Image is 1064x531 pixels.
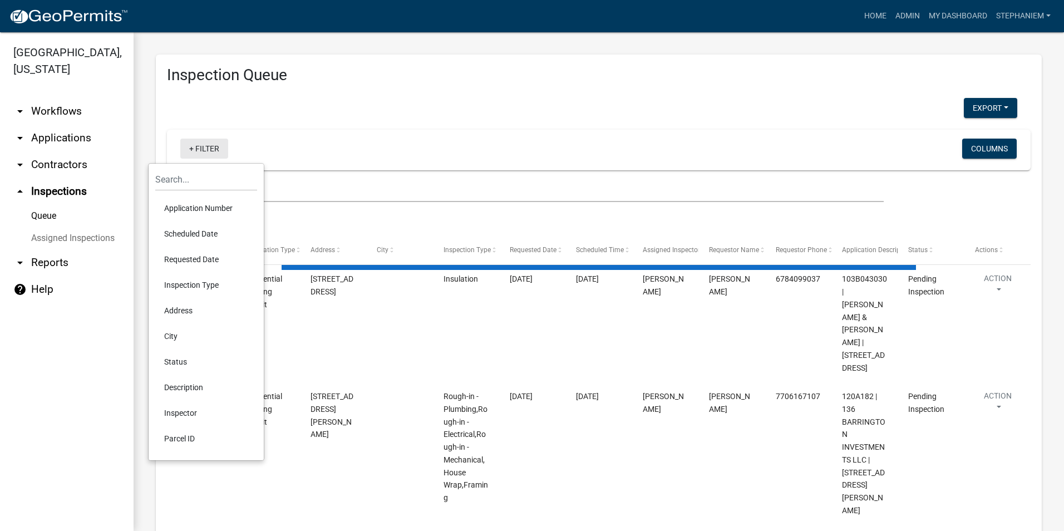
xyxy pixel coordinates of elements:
datatable-header-cell: Requestor Phone [765,237,831,264]
i: arrow_drop_up [13,185,27,198]
span: Michele Rivera [643,392,684,414]
span: Scheduled Time [576,246,624,254]
span: Cedrick Moreland [643,274,684,296]
span: Address [311,246,335,254]
span: 136 BARRINGTON HALL DR [311,392,353,439]
span: 6784099037 [776,274,820,283]
li: Description [155,375,257,400]
span: Application Type [244,246,295,254]
span: Application Description [842,246,912,254]
input: Search... [155,168,257,191]
i: arrow_drop_down [13,158,27,171]
li: Status [155,349,257,375]
li: Inspector [155,400,257,426]
li: Requested Date [155,247,257,272]
span: Inspection Type [444,246,491,254]
span: Requestor Phone [776,246,827,254]
div: [DATE] [576,273,621,286]
span: Pending Inspection [908,392,944,414]
datatable-header-cell: Application Description [831,237,898,264]
datatable-header-cell: Application Type [233,237,299,264]
span: City [377,246,388,254]
a: Home [860,6,891,27]
li: City [155,323,257,349]
span: 231 EAGLES WAY [311,274,353,296]
i: arrow_drop_down [13,105,27,118]
li: Parcel ID [155,426,257,451]
datatable-header-cell: Address [300,237,366,264]
button: Export [964,98,1017,118]
h3: Inspection Queue [167,66,1031,85]
datatable-header-cell: Requested Date [499,237,565,264]
a: StephanieM [992,6,1055,27]
a: My Dashboard [924,6,992,27]
button: Action [975,273,1021,301]
datatable-header-cell: Status [898,237,964,264]
datatable-header-cell: Scheduled Time [565,237,632,264]
span: 09/11/2025 [510,274,533,283]
datatable-header-cell: City [366,237,432,264]
span: 09/11/2025 [510,392,533,401]
span: Requested Date [510,246,556,254]
a: + Filter [180,139,228,159]
datatable-header-cell: Requestor Name [698,237,765,264]
i: arrow_drop_down [13,256,27,269]
datatable-header-cell: Actions [964,237,1031,264]
li: Address [155,298,257,323]
span: Status [908,246,928,254]
span: adam jones [709,392,750,414]
i: help [13,283,27,296]
li: Inspection Type [155,272,257,298]
button: Columns [962,139,1017,159]
li: Scheduled Date [155,221,257,247]
span: Actions [975,246,998,254]
span: Requestor Name [709,246,759,254]
input: Search for inspections [167,179,884,202]
span: Assigned Inspector [643,246,700,254]
span: Pending Inspection [908,274,944,296]
span: Insulation [444,274,478,283]
li: Application Number [155,195,257,221]
button: Action [975,390,1021,418]
datatable-header-cell: Assigned Inspector [632,237,698,264]
span: 120A182 | 136 BARRINGTON INVESTMENTS LLC | 136 BARRINGTON HALL DR [842,392,885,515]
span: 103B043030 | SAVARESE RONALD J & MARY H | 231 Eagles Way [842,274,887,372]
span: Rough-in - Plumbing,Rough-in - Electrical,Rough-in - Mechanical,House Wrap,Framing [444,392,488,502]
span: 7706167107 [776,392,820,401]
datatable-header-cell: Inspection Type [433,237,499,264]
a: Admin [891,6,924,27]
div: [DATE] [576,390,621,403]
span: Shane Robbins [709,274,750,296]
i: arrow_drop_down [13,131,27,145]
